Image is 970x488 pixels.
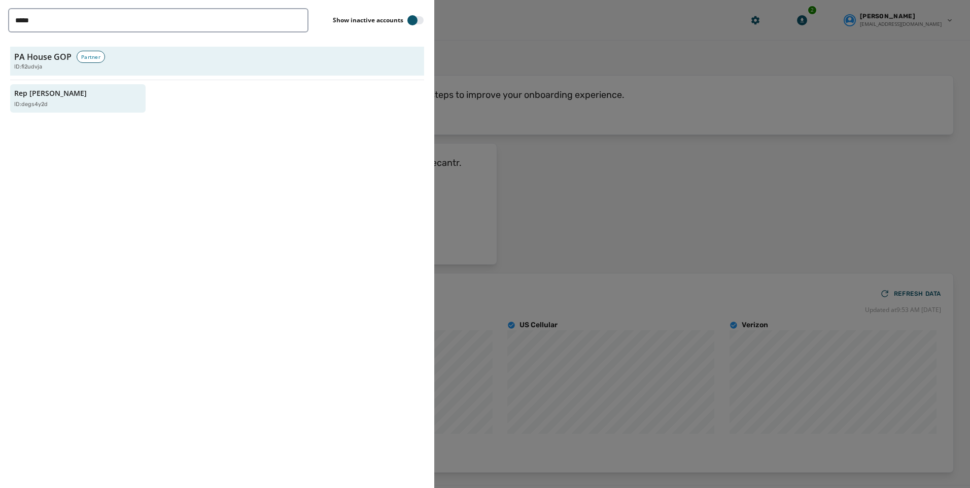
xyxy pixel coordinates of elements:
div: Partner [77,51,105,63]
button: PA House GOPPartnerID:fi2udvja [10,47,424,76]
label: Show inactive accounts [333,16,403,24]
h3: PA House GOP [14,51,72,63]
span: ID: fi2udvja [14,63,42,72]
p: ID: degs4y2d [14,100,48,109]
button: Rep [PERSON_NAME]ID:degs4y2d [10,84,146,113]
p: Rep [PERSON_NAME] [14,88,87,98]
